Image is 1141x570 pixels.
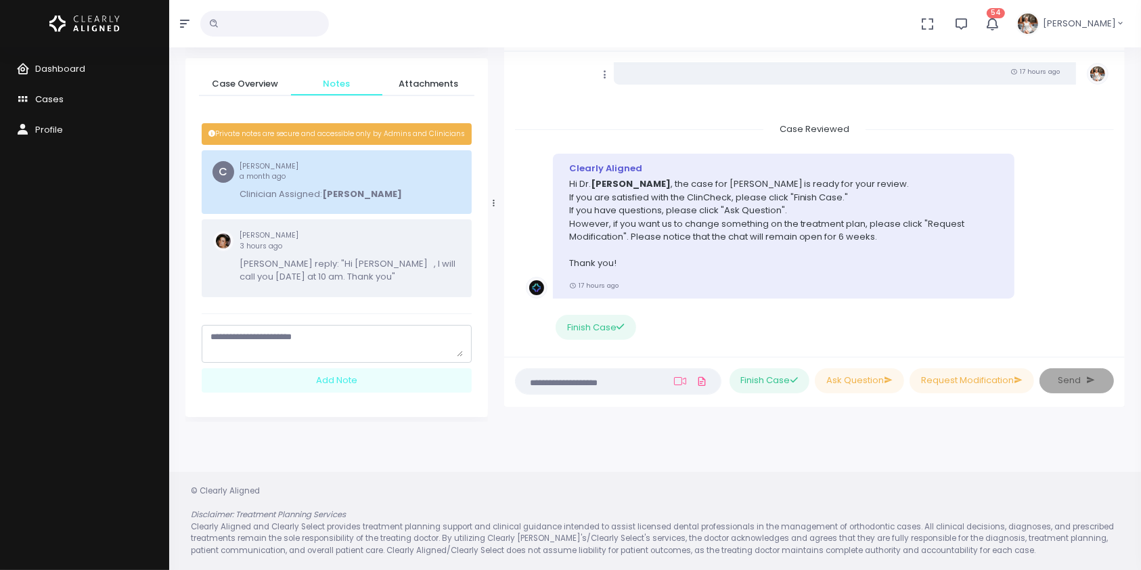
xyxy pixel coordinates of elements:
[569,162,999,175] div: Clearly Aligned
[763,118,866,139] span: Case Reviewed
[177,485,1133,556] div: © Clearly Aligned Clearly Aligned and Clearly Select provides treatment planning support and clin...
[910,368,1034,393] button: Request Modification
[191,509,346,520] em: Disclaimer: Treatment Planning Services
[35,93,64,106] span: Cases
[240,241,282,251] span: 3 hours ago
[987,8,1005,18] span: 54
[694,369,711,393] a: Add Files
[1043,17,1116,30] span: [PERSON_NAME]
[556,315,635,340] button: Finish Case
[393,77,464,91] span: Attachments
[240,161,402,182] small: [PERSON_NAME]
[515,62,1114,343] div: scrollable content
[49,9,120,38] img: Logo Horizontal
[240,171,286,181] span: a month ago
[240,188,402,201] p: Clinician Assigned:
[35,62,85,75] span: Dashboard
[322,188,402,200] b: [PERSON_NAME]
[815,368,904,393] button: Ask Question
[569,177,999,270] p: Hi Dr. , the case for [PERSON_NAME] is ready for your review. If you are satisfied with the ClinC...
[569,281,619,290] small: 17 hours ago
[212,161,234,183] span: C
[240,230,461,251] small: [PERSON_NAME]
[671,376,689,387] a: Add Loom Video
[302,77,372,91] span: Notes
[202,123,472,145] div: Private notes are secure and accessible only by Admins and Clinicians
[1010,67,1060,76] small: 17 hours ago
[1016,12,1040,36] img: Header Avatar
[202,368,472,393] div: Add Note
[240,257,461,284] p: [PERSON_NAME] reply: "Hi [PERSON_NAME] , I will call you [DATE] at 10 am. Thank you"
[35,123,63,136] span: Profile
[591,177,671,190] b: [PERSON_NAME]
[210,77,280,91] span: Case Overview
[730,368,809,393] button: Finish Case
